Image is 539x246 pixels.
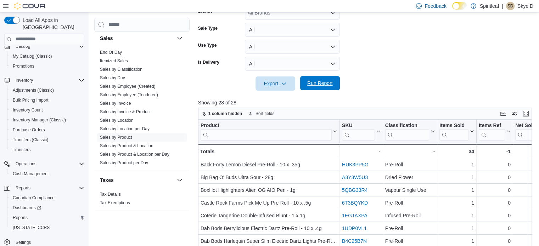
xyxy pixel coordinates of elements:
a: Promotions [10,62,37,70]
button: Items Ref [479,122,511,140]
span: Bulk Pricing Import [10,96,84,104]
div: Items Sold [439,122,468,140]
div: 1 [439,237,474,245]
a: [US_STATE] CCRS [10,223,52,232]
div: Skye D [506,2,515,10]
div: SKU [342,122,375,129]
h3: Taxes [100,177,114,184]
button: Enter fullscreen [522,109,530,118]
div: 1 [439,224,474,233]
button: Operations [13,160,39,168]
button: Product [201,122,337,140]
button: Sort fields [246,109,277,118]
div: 34 [439,147,474,156]
div: 1 [439,186,474,194]
span: Sales by Employee (Tendered) [100,92,158,98]
span: Sales by Product per Day [100,160,148,166]
button: Transfers [7,145,87,155]
div: Pre-Roll [385,199,435,207]
span: Sales by Product & Location [100,143,153,149]
span: Washington CCRS [10,223,84,232]
div: 0 [479,211,511,220]
span: Cash Management [10,170,84,178]
a: Reports [10,213,30,222]
div: 1 [439,173,474,182]
span: My Catalog (Classic) [10,52,84,61]
span: Bulk Pricing Import [13,97,49,103]
button: Operations [1,159,87,169]
div: 0 [479,199,511,207]
span: Sales by Location [100,118,134,123]
div: - [342,147,381,156]
div: 1 [439,199,474,207]
div: Classification [385,122,429,140]
span: Sales by Location per Day [100,126,150,132]
div: Product [201,122,332,140]
div: Pre-Roll [385,224,435,233]
span: Inventory Manager (Classic) [10,116,84,124]
a: Bulk Pricing Import [10,96,51,104]
span: Reports [10,213,84,222]
button: Inventory Manager (Classic) [7,115,87,125]
a: Sales by Product per Day [100,160,148,165]
button: Classification [385,122,435,140]
a: Inventory Manager (Classic) [10,116,69,124]
span: Adjustments (Classic) [10,86,84,95]
span: Promotions [13,63,34,69]
div: Product [201,122,332,129]
button: Keyboard shortcuts [499,109,507,118]
div: Pre-Roll [385,160,435,169]
a: Sales by Product [100,135,132,140]
span: SD [507,2,513,10]
span: Transfers (Classic) [10,136,84,144]
div: 1 [439,211,474,220]
span: [US_STATE] CCRS [13,225,50,230]
a: 1EGTAXPA [342,213,367,218]
span: Itemized Sales [100,58,128,64]
a: Dashboards [7,203,87,213]
span: Adjustments (Classic) [13,87,54,93]
span: Operations [16,161,37,167]
p: Skye D [517,2,533,10]
a: Adjustments (Classic) [10,86,57,95]
span: Sales by Day [100,75,125,81]
a: End Of Day [100,50,122,55]
button: Cash Management [7,169,87,179]
button: Bulk Pricing Import [7,95,87,105]
a: Inventory Count [10,106,46,114]
a: 1UDP0VL1 [342,225,367,231]
span: Load All Apps in [GEOGRAPHIC_DATA] [20,17,84,31]
a: Sales by Classification [100,67,142,72]
h3: Sales [100,35,113,42]
a: Sales by Day [100,75,125,80]
a: Transfers [10,145,33,154]
button: Canadian Compliance [7,193,87,203]
div: 0 [479,237,511,245]
label: Is Delivery [198,59,219,65]
a: 6T3BQYKD [342,200,368,206]
span: Transfers (Classic) [13,137,48,143]
a: My Catalog (Classic) [10,52,55,61]
div: 0 [479,186,511,194]
a: Sales by Product & Location per Day [100,152,169,157]
span: Canadian Compliance [13,195,55,201]
button: SKU [342,122,381,140]
button: Export [256,76,295,91]
button: Catalog [13,42,33,51]
span: Transfers [13,147,30,153]
a: Canadian Compliance [10,194,57,202]
button: Taxes [175,176,184,184]
span: Sales by Invoice & Product [100,109,151,115]
a: Sales by Employee (Created) [100,84,156,89]
span: Inventory [16,78,33,83]
span: Transfers [10,145,84,154]
p: Spiritleaf [480,2,499,10]
div: Dab Bods Harlequin Super Slim Electric Dartz Lights Pre-Roll - 10 x .4g [201,237,337,245]
div: 0 [479,224,511,233]
span: Reports [16,185,30,191]
a: Purchase Orders [10,126,48,134]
